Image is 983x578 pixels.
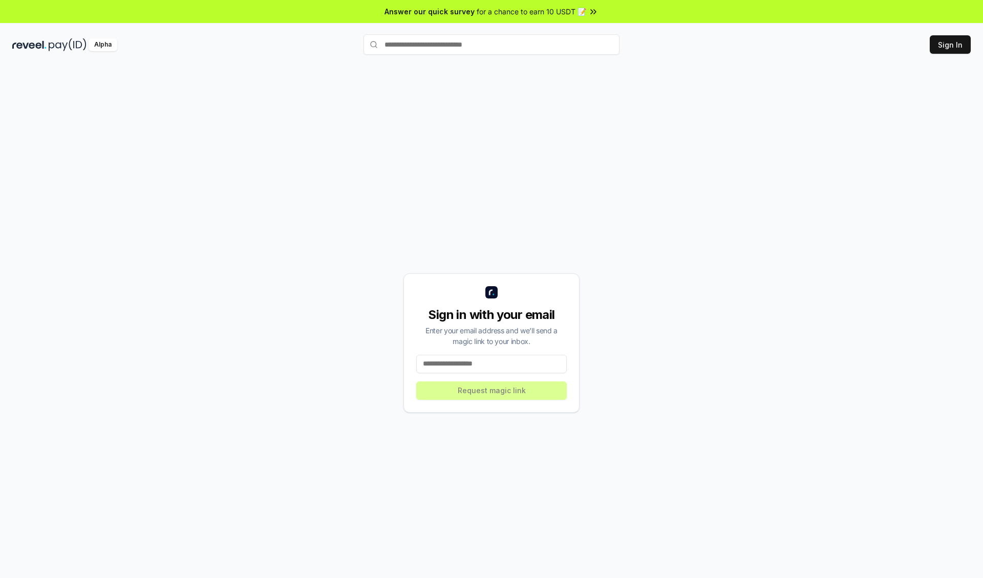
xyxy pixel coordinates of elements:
img: logo_small [485,286,498,298]
button: Sign In [930,35,971,54]
span: for a chance to earn 10 USDT 📝 [477,6,586,17]
div: Sign in with your email [416,307,567,323]
span: Answer our quick survey [384,6,475,17]
img: reveel_dark [12,38,47,51]
div: Alpha [89,38,117,51]
img: pay_id [49,38,87,51]
div: Enter your email address and we’ll send a magic link to your inbox. [416,325,567,347]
